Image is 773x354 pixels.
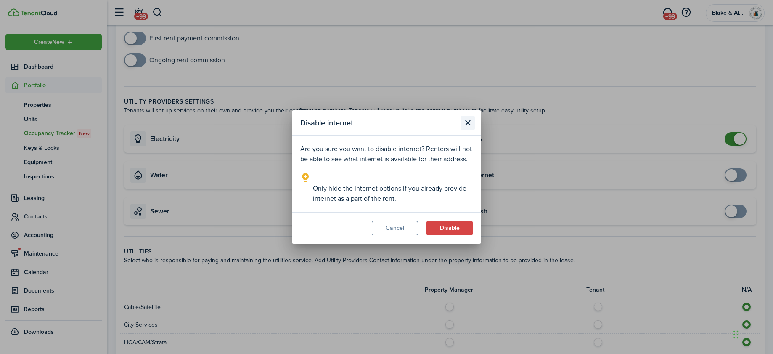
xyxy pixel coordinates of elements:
[731,314,773,354] iframe: Chat Widget
[372,221,418,235] button: Cancel
[733,322,739,347] div: Drag
[300,173,311,183] i: outline
[313,184,473,204] explanation-description: Only hide the internet options if you already provide internet as a part of the rent.
[426,221,473,235] button: Disable
[461,116,475,130] button: Close modal
[300,114,458,131] modal-title: Disable internet
[300,144,473,164] p: Are you sure you want to disable internet? Renters will not be able to see what internet is avail...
